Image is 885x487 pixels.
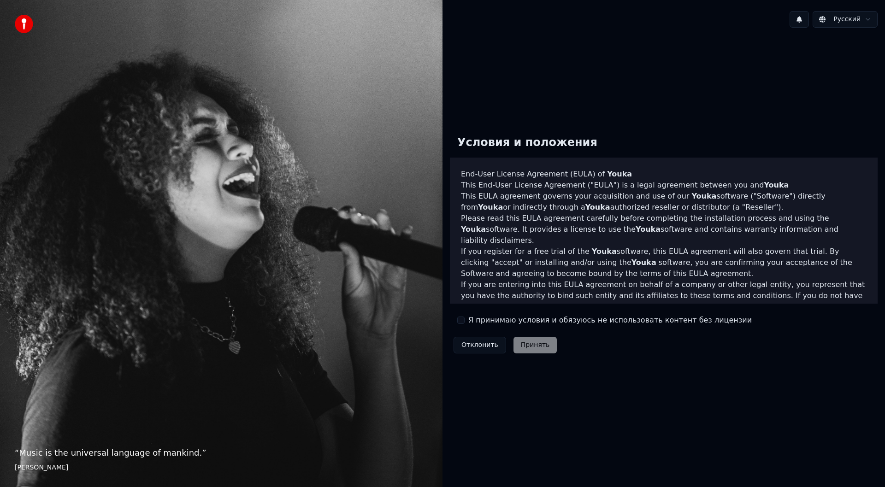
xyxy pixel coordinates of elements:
[461,169,867,180] h3: End-User License Agreement (EULA) of
[592,247,617,256] span: Youka
[461,279,867,323] p: If you are entering into this EULA agreement on behalf of a company or other legal entity, you re...
[461,246,867,279] p: If you register for a free trial of the software, this EULA agreement will also govern that trial...
[585,203,610,211] span: Youka
[15,15,33,33] img: youka
[15,446,428,459] p: “ Music is the universal language of mankind. ”
[691,192,716,200] span: Youka
[461,191,867,213] p: This EULA agreement governs your acquisition and use of our software ("Software") directly from o...
[468,315,752,326] label: Я принимаю условия и обязуюсь не использовать контент без лицензии
[631,258,656,267] span: Youka
[454,337,506,353] button: Отклонить
[461,225,486,234] span: Youka
[461,180,867,191] p: This End-User License Agreement ("EULA") is a legal agreement between you and
[607,170,632,178] span: Youka
[461,213,867,246] p: Please read this EULA agreement carefully before completing the installation process and using th...
[478,203,503,211] span: Youka
[764,181,789,189] span: Youka
[15,463,428,472] footer: [PERSON_NAME]
[450,128,605,158] div: Условия и положения
[636,225,661,234] span: Youka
